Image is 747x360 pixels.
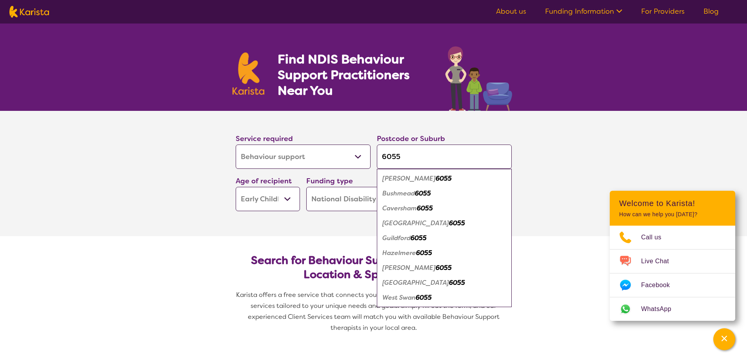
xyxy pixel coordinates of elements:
[382,204,417,212] em: Caversham
[381,261,508,275] div: Henley Brook 6055
[233,52,265,95] img: Karista logo
[449,219,465,227] em: 6055
[443,42,515,111] img: behaviour-support
[382,234,411,242] em: Guildford
[381,290,508,305] div: West Swan 6055
[610,191,735,321] div: Channel Menu
[545,7,622,16] a: Funding Information
[416,293,432,302] em: 6055
[641,7,685,16] a: For Providers
[449,279,465,287] em: 6055
[382,279,449,287] em: [GEOGRAPHIC_DATA]
[382,189,415,197] em: Bushmead
[381,171,508,186] div: Brabham 6055
[382,219,449,227] em: [GEOGRAPHIC_DATA]
[381,231,508,246] div: Guildford 6055
[236,134,293,143] label: Service required
[610,297,735,321] a: Web link opens in a new tab.
[417,204,433,212] em: 6055
[436,174,452,183] em: 6055
[382,264,436,272] em: [PERSON_NAME]
[382,293,416,302] em: West Swan
[641,279,679,291] span: Facebook
[610,226,735,321] ul: Choose channel
[382,249,416,257] em: Hazelmere
[703,7,719,16] a: Blog
[306,176,353,186] label: Funding type
[411,234,427,242] em: 6055
[619,211,726,218] p: How can we help you [DATE]?
[381,275,508,290] div: South Guildford 6055
[416,249,432,257] em: 6055
[619,199,726,208] h2: Welcome to Karista!
[9,6,49,18] img: Karista logo
[713,328,735,350] button: Channel Menu
[242,253,505,282] h2: Search for Behaviour Support Practitioners by Location & Specific Needs
[382,174,436,183] em: [PERSON_NAME]
[236,176,292,186] label: Age of recipient
[381,186,508,201] div: Bushmead 6055
[377,134,445,143] label: Postcode or Suburb
[415,189,431,197] em: 6055
[381,216,508,231] div: Dayton 6055
[641,232,671,243] span: Call us
[278,51,429,98] h1: Find NDIS Behaviour Support Practitioners Near You
[436,264,452,272] em: 6055
[233,289,515,333] p: Karista offers a free service that connects you with Behaviour Support and other disability servi...
[377,145,512,169] input: Type
[381,201,508,216] div: Caversham 6055
[381,246,508,261] div: Hazelmere 6055
[641,255,678,267] span: Live Chat
[496,7,526,16] a: About us
[641,303,681,315] span: WhatsApp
